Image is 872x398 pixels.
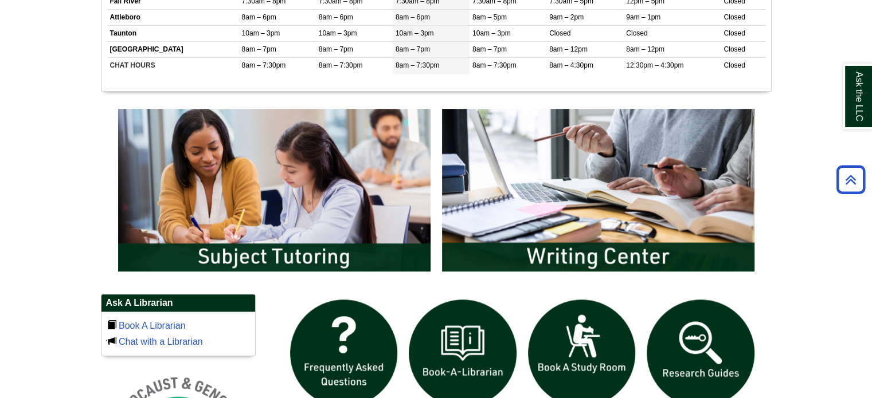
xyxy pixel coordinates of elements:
span: 8am – 7:30pm [242,61,286,69]
td: CHAT HOURS [107,58,239,74]
span: 8am – 4:30pm [549,61,593,69]
span: Closed [724,61,745,69]
span: 9am – 1pm [626,13,660,21]
a: Chat with a Librarian [119,337,203,346]
span: 8am – 6pm [319,13,353,21]
h2: Ask A Librarian [101,294,255,312]
span: 8am – 7pm [472,45,507,53]
td: Taunton [107,26,239,42]
img: Writing Center Information [436,103,760,277]
img: Subject Tutoring Information [112,103,436,277]
span: 8am – 5pm [472,13,507,21]
div: slideshow [112,103,760,282]
span: 8am – 7:30pm [319,61,363,69]
span: 8am – 7:30pm [472,61,517,69]
span: 10am – 3pm [319,29,357,37]
span: Closed [724,13,745,21]
span: Closed [724,29,745,37]
td: [GEOGRAPHIC_DATA] [107,42,239,58]
span: 8am – 12pm [626,45,664,53]
span: 8am – 12pm [549,45,588,53]
span: 8am – 7pm [319,45,353,53]
td: Attleboro [107,9,239,25]
span: 8am – 7pm [242,45,276,53]
span: 8am – 7pm [396,45,430,53]
span: 8am – 6pm [396,13,430,21]
span: 10am – 3pm [396,29,434,37]
span: 10am – 3pm [242,29,280,37]
a: Book A Librarian [119,321,186,330]
span: 12:30pm – 4:30pm [626,61,683,69]
span: 9am – 2pm [549,13,584,21]
span: 10am – 3pm [472,29,511,37]
span: Closed [724,45,745,53]
span: Closed [626,29,647,37]
span: 8am – 6pm [242,13,276,21]
span: 8am – 7:30pm [396,61,440,69]
span: Closed [549,29,570,37]
a: Back to Top [832,172,869,187]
